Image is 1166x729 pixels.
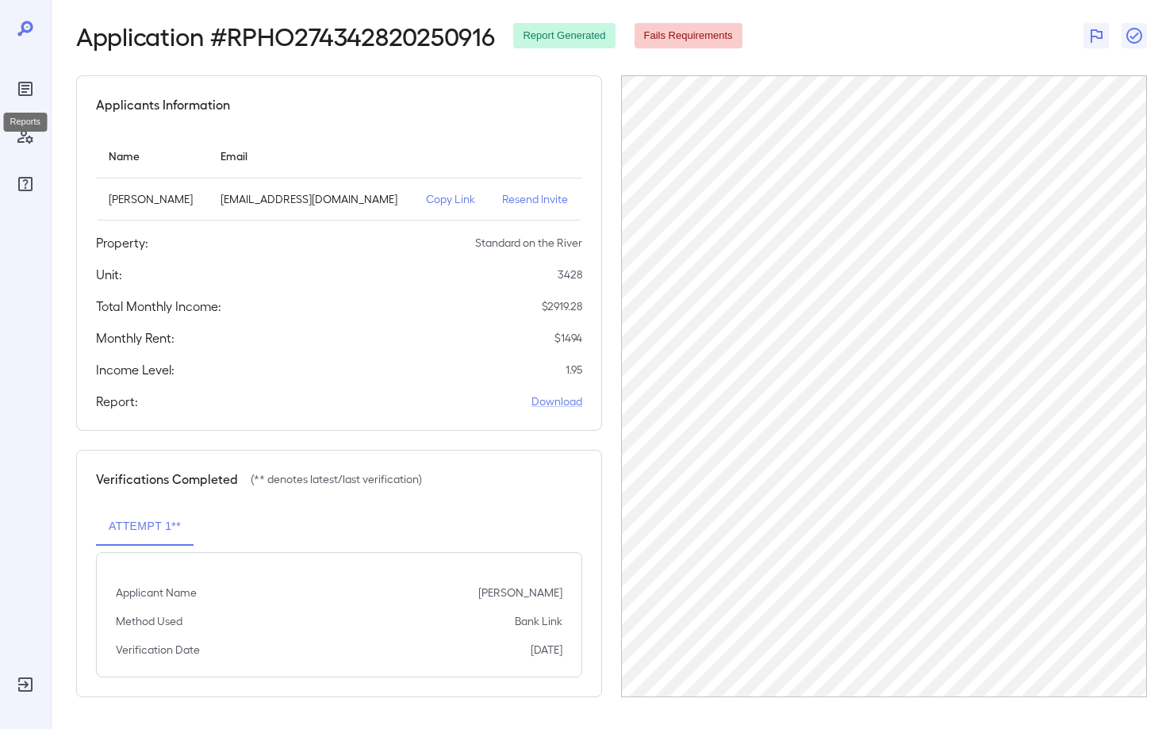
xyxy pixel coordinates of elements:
p: Copy Link [426,191,477,207]
p: [DATE] [531,642,562,658]
p: Verification Date [116,642,200,658]
h5: Monthly Rent: [96,328,175,347]
div: FAQ [13,171,38,197]
span: Fails Requirements [635,29,742,44]
h2: Application # RPHO274342820250916 [76,21,494,50]
button: Flag Report [1084,23,1109,48]
p: Method Used [116,613,182,629]
h5: Applicants Information [96,95,230,114]
h5: Unit: [96,265,122,284]
button: Close Report [1122,23,1147,48]
div: Reports [13,76,38,102]
div: Manage Users [13,124,38,149]
a: Download [531,393,582,409]
h5: Report: [96,392,138,411]
p: Resend Invite [502,191,570,207]
p: $ 2919.28 [542,298,582,314]
p: (** denotes latest/last verification) [251,471,422,487]
p: $ 1494 [554,330,582,346]
p: Applicant Name [116,585,197,600]
p: [EMAIL_ADDRESS][DOMAIN_NAME] [221,191,401,207]
h5: Verifications Completed [96,470,238,489]
h5: Total Monthly Income: [96,297,221,316]
p: [PERSON_NAME] [478,585,562,600]
button: Attempt 1** [96,508,194,546]
div: Reports [4,113,48,132]
h5: Income Level: [96,360,175,379]
p: Bank Link [515,613,562,629]
p: 1.95 [566,362,582,378]
table: simple table [96,133,582,221]
p: [PERSON_NAME] [109,191,195,207]
h5: Property: [96,233,148,252]
span: Report Generated [513,29,615,44]
th: Name [96,133,208,178]
p: Standard on the River [475,235,582,251]
p: 3428 [558,267,582,282]
th: Email [208,133,414,178]
div: Log Out [13,672,38,697]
